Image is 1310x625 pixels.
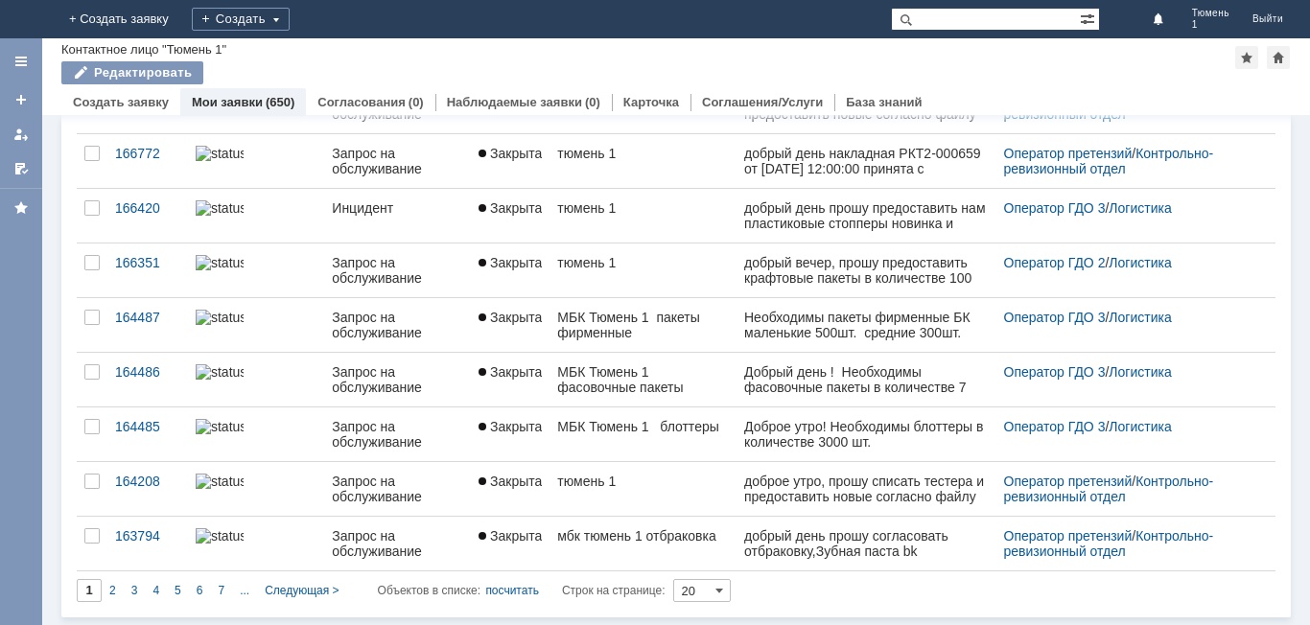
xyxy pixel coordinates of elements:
div: 163794 [115,528,180,544]
div: Запрос на обслуживание [332,255,463,286]
div: Запрос на обслуживание [332,310,463,340]
span: ... [240,584,249,597]
a: Оператор ГДО 2 [1004,255,1106,270]
span: 2 [109,584,116,597]
a: Запрос на обслуживание [324,517,471,570]
a: Запрос на обслуживание [324,407,471,461]
a: Закрыта [471,134,550,188]
a: тюмень 1 [550,189,737,243]
a: Логистика [1109,364,1171,380]
a: мбк тюмень 1 отбраковка [550,517,737,570]
a: Логистика [1109,200,1171,216]
a: statusbar-100 (1).png [188,407,324,461]
div: 166772 [115,146,180,161]
div: посчитать [485,579,539,602]
a: 164485 [107,407,188,461]
a: 166420 [107,189,188,243]
i: Строк на странице: [378,579,666,602]
div: 166351 [115,255,180,270]
span: Закрыта [479,419,542,434]
div: Запрос на обслуживание [332,146,463,176]
span: Закрыта [479,310,542,325]
div: / [1004,310,1253,325]
a: statusbar-100 (1).png [188,243,324,297]
a: Контрольно-ревизионный отдел [1004,528,1214,559]
div: 164208 [115,474,180,489]
span: Закрыта [479,474,542,489]
img: statusbar-100 (1).png [196,364,244,380]
span: Закрыта [479,146,542,161]
a: Закрыта [471,517,550,570]
img: statusbar-100 (1).png [196,419,244,434]
span: 4 [152,584,159,597]
div: 166420 [115,200,180,216]
a: МБК Тюмень 1 блоттеры [550,407,737,461]
div: (0) [585,95,600,109]
div: МБК Тюмень 1 блоттеры [557,419,729,434]
a: Контрольно-ревизионный отдел [1004,146,1214,176]
span: 7 [218,584,224,597]
a: Оператор претензий [1004,528,1133,544]
a: Инцидент [324,189,471,243]
a: тюмень 1 [550,462,737,516]
div: / [1004,474,1253,504]
a: Запрос на обслуживание [324,243,471,297]
span: Закрыта [479,364,542,380]
span: Расширенный поиск [1080,9,1099,27]
a: Оператор претензий [1004,474,1133,489]
div: 164486 [115,364,180,380]
a: Закрыта [471,189,550,243]
a: statusbar-100 (1).png [188,517,324,570]
a: тюмень 1 [550,134,737,188]
a: Логистика [1109,310,1171,325]
a: Создать заявку [6,84,36,115]
span: 1 [1192,19,1229,31]
a: Логистика [1109,255,1171,270]
div: / [1004,364,1253,380]
img: statusbar-100 (1).png [196,474,244,489]
a: Закрыта [471,243,550,297]
a: Согласования [317,95,406,109]
img: statusbar-100 (1).png [196,146,244,161]
a: Соглашения/Услуги [702,95,823,109]
div: / [1004,255,1253,270]
a: 164486 [107,353,188,406]
div: Запрос на обслуживание [332,474,463,504]
a: Карточка [623,95,679,109]
div: Инцидент [332,200,463,216]
span: 6 [197,584,203,597]
div: МБК Тюмень 1 фасовочные пакеты [557,364,729,395]
a: Запрос на обслуживание [324,353,471,406]
span: Объектов в списке: [378,584,480,597]
a: Запрос на обслуживание [324,298,471,352]
div: / [1004,419,1253,434]
span: Тюмень [1192,8,1229,19]
span: 3 [131,584,138,597]
a: Оператор ГДО 3 [1004,419,1106,434]
span: Закрыта [479,255,542,270]
a: тюмень 1 [550,243,737,297]
div: Сделать домашней страницей [1267,46,1290,69]
a: Логистика [1109,419,1171,434]
a: statusbar-100 (1).png [188,353,324,406]
a: Создать заявку [73,95,169,109]
a: Мои заявки [6,119,36,150]
span: Следующая > [265,584,339,597]
div: МБК Тюмень 1 пакеты фирменные [557,310,729,340]
div: 164485 [115,419,180,434]
a: Закрыта [471,407,550,461]
div: тюмень 1 [557,146,729,161]
div: Контактное лицо "Тюмень 1" [61,42,226,57]
a: Контрольно-ревизионный отдел [1004,474,1214,504]
div: мбк тюмень 1 отбраковка [557,528,729,544]
a: statusbar-100 (1).png [188,462,324,516]
a: Мои заявки [192,95,263,109]
a: Запрос на обслуживание [324,462,471,516]
a: Мои согласования [6,153,36,184]
div: тюмень 1 [557,200,729,216]
span: 5 [175,584,181,597]
img: statusbar-100 (1).png [196,255,244,270]
span: Закрыта [479,200,542,216]
a: statusbar-100 (1).png [188,189,324,243]
a: Закрыта [471,462,550,516]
